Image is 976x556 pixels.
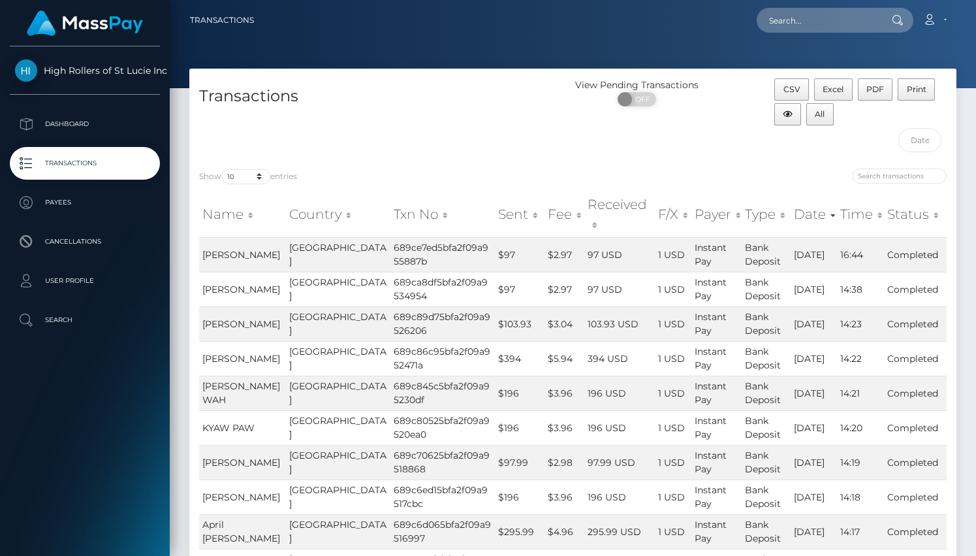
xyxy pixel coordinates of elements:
[584,306,655,341] td: 103.93 USD
[783,84,800,94] span: CSV
[10,65,160,76] span: High Rollers of St Lucie Inc
[695,380,727,406] span: Instant Pay
[202,457,280,468] span: [PERSON_NAME]
[27,10,143,36] img: MassPay Logo
[791,341,837,376] td: [DATE]
[544,445,585,480] td: $2.98
[852,169,947,184] input: Search transactions
[10,265,160,297] a: User Profile
[655,341,691,376] td: 1 USD
[10,225,160,258] a: Cancellations
[837,445,884,480] td: 14:19
[774,103,801,125] button: Column visibility
[791,410,837,445] td: [DATE]
[10,147,160,180] a: Transactions
[202,284,280,295] span: [PERSON_NAME]
[495,191,544,238] th: Sent: activate to sort column ascending
[390,191,495,238] th: Txn No: activate to sort column ascending
[584,191,655,238] th: Received: activate to sort column ascending
[837,410,884,445] td: 14:20
[695,346,727,371] span: Instant Pay
[544,341,585,376] td: $5.94
[495,272,544,306] td: $97
[495,376,544,410] td: $196
[791,306,837,341] td: [DATE]
[495,480,544,514] td: $196
[695,242,727,267] span: Instant Pay
[199,191,286,238] th: Name: activate to sort column ascending
[495,306,544,341] td: $103.93
[544,480,585,514] td: $3.96
[815,109,825,119] span: All
[655,272,691,306] td: 1 USD
[544,306,585,341] td: $3.04
[15,271,155,291] p: User Profile
[837,480,884,514] td: 14:18
[655,306,691,341] td: 1 USD
[202,380,280,406] span: [PERSON_NAME] WAH
[15,193,155,212] p: Payees
[884,191,947,238] th: Status: activate to sort column ascending
[544,237,585,272] td: $2.97
[907,84,926,94] span: Print
[742,445,791,480] td: Bank Deposit
[390,376,495,410] td: 689c845c5bfa2f09a95230df
[544,272,585,306] td: $2.97
[286,272,390,306] td: [GEOGRAPHIC_DATA]
[742,514,791,549] td: Bank Deposit
[695,519,727,544] span: Instant Pay
[544,191,585,238] th: Fee: activate to sort column ascending
[837,191,884,238] th: Time: activate to sort column ascending
[286,191,390,238] th: Country: activate to sort column ascending
[10,304,160,336] a: Search
[884,376,947,410] td: Completed
[286,480,390,514] td: [GEOGRAPHIC_DATA]
[202,422,255,434] span: KYAW PAW
[655,191,691,238] th: F/X: activate to sort column ascending
[286,514,390,549] td: [GEOGRAPHIC_DATA]
[884,272,947,306] td: Completed
[495,410,544,445] td: $196
[495,445,544,480] td: $97.99
[390,237,495,272] td: 689ce7ed5bfa2f09a955887b
[584,514,655,549] td: 295.99 USD
[791,445,837,480] td: [DATE]
[791,191,837,238] th: Date: activate to sort column ascending
[695,415,727,440] span: Instant Pay
[584,376,655,410] td: 196 USD
[15,154,155,173] p: Transactions
[774,78,809,101] button: CSV
[495,514,544,549] td: $295.99
[837,306,884,341] td: 14:23
[884,480,947,514] td: Completed
[544,410,585,445] td: $3.96
[837,237,884,272] td: 16:44
[884,410,947,445] td: Completed
[390,272,495,306] td: 689ca8df5bfa2f09a9534954
[655,237,691,272] td: 1 USD
[791,514,837,549] td: [DATE]
[190,7,254,34] a: Transactions
[544,376,585,410] td: $3.96
[655,514,691,549] td: 1 USD
[584,410,655,445] td: 196 USD
[742,480,791,514] td: Bank Deposit
[390,341,495,376] td: 689c86c95bfa2f09a952471a
[655,445,691,480] td: 1 USD
[15,232,155,252] p: Cancellations
[837,514,884,549] td: 14:17
[584,341,655,376] td: 394 USD
[286,237,390,272] td: [GEOGRAPHIC_DATA]
[791,237,837,272] td: [DATE]
[898,128,941,152] input: Date filter
[695,311,727,336] span: Instant Pay
[898,78,935,101] button: Print
[286,306,390,341] td: [GEOGRAPHIC_DATA]
[884,514,947,549] td: Completed
[10,108,160,140] a: Dashboard
[573,78,701,92] div: View Pending Transactions
[286,445,390,480] td: [GEOGRAPHIC_DATA]
[15,59,37,82] img: High Rollers of St Lucie Inc
[199,169,297,184] label: Show entries
[695,484,727,510] span: Instant Pay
